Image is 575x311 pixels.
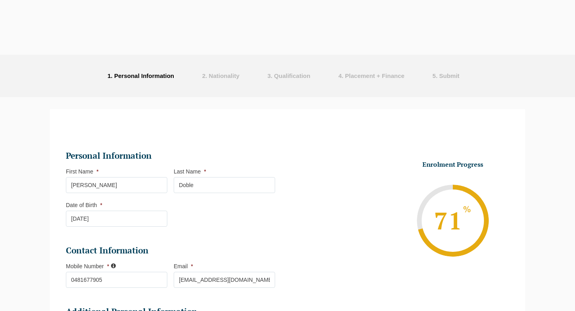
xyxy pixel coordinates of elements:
[174,272,275,288] input: Email (Non-University)*
[268,72,271,79] span: 3
[436,72,459,79] span: . Submit
[66,150,275,161] h2: Personal Information
[66,245,275,256] h2: Contact Information
[403,160,503,169] h3: Enrolment Progress
[66,211,167,227] input: Date of Birth*
[66,202,102,208] label: Date of Birth
[463,206,472,214] sup: %
[205,72,239,79] span: . Nationality
[202,72,205,79] span: 2
[111,72,174,79] span: . Personal Information
[66,272,167,288] input: Mobile No*
[66,263,109,269] label: Mobile Number
[433,205,473,237] span: 71
[342,72,404,79] span: . Placement + Finance
[174,177,275,193] input: Last Name*
[66,177,167,193] input: First Name*
[174,263,193,269] label: Email
[107,72,111,79] span: 1
[271,72,310,79] span: . Qualification
[432,72,436,79] span: 5
[174,168,206,175] label: Last Name
[338,72,341,79] span: 4
[66,168,99,175] label: First Name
